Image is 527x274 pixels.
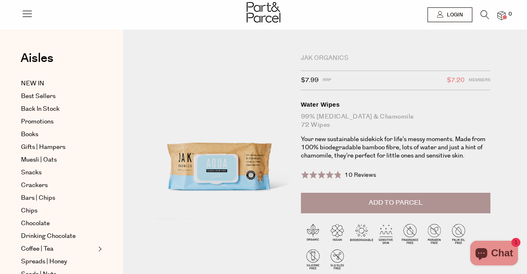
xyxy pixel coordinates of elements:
a: Chips [21,206,96,216]
div: Jak Organics [301,54,490,62]
a: NEW IN [21,79,96,89]
span: Spreads | Honey [21,257,67,267]
span: Back In Stock [21,104,60,114]
inbox-online-store-chat: Shopify online store chat [468,241,520,267]
span: Chocolate [21,219,50,228]
img: P_P-ICONS-Live_Bec_V11_Paraben_Free.svg [422,221,446,246]
a: Muesli | Oats [21,155,96,165]
span: Add to Parcel [369,198,423,208]
span: Crackers [21,180,48,190]
a: Spreads | Honey [21,257,96,267]
img: P_P-ICONS-Live_Bec_V11_Palm_Oil_Free.svg [446,221,471,246]
span: Coffee | Tea [21,244,53,254]
a: Aisles [21,52,53,73]
div: Water Wipes [301,100,490,109]
a: Login [428,7,472,22]
button: Expand/Collapse Coffee | Tea [96,244,102,254]
button: Add to Parcel [301,193,490,213]
a: Gifts | Hampers [21,142,96,152]
span: Aisles [21,49,53,67]
a: Books [21,130,96,139]
img: P_P-ICONS-Live_Bec_V11_Silicone_Free.svg [301,247,325,271]
a: Best Sellers [21,91,96,101]
img: P_P-ICONS-Live_Bec_V11_SLS-SLES_Free.svg [325,247,349,271]
a: Back In Stock [21,104,96,114]
a: Snacks [21,168,96,178]
span: $7.99 [301,75,319,86]
span: Promotions [21,117,53,127]
span: $7.20 [447,75,465,86]
a: 0 [497,11,506,20]
span: Drinking Chocolate [21,231,76,241]
p: Your new sustainable sidekick for life’s messy moments. Made from 100% biodegradable bamboo fibre... [301,135,490,160]
a: Bars | Chips [21,193,96,203]
span: Members [469,75,490,86]
a: Drinking Chocolate [21,231,96,241]
img: Water Wipes [148,54,289,220]
img: P_P-ICONS-Live_Bec_V11_Vegan.svg [325,221,349,246]
div: 99% [MEDICAL_DATA] & Chamomile 72 wipes [301,113,490,129]
span: NEW IN [21,79,44,89]
span: Books [21,130,38,139]
span: 0 [506,11,514,18]
a: Coffee | Tea [21,244,96,254]
img: Part&Parcel [247,2,280,23]
img: P_P-ICONS-Live_Bec_V11_Biodegradable.svg [349,221,374,246]
span: 10 Reviews [344,171,376,179]
span: Chips [21,206,37,216]
span: Gifts | Hampers [21,142,65,152]
img: P_P-ICONS-Live_Bec_V11_Fragrance_Free.svg [398,221,422,246]
span: Bars | Chips [21,193,55,203]
img: P_P-ICONS-Live_Bec_V11_Organic.svg [301,221,325,246]
a: Chocolate [21,219,96,228]
img: P_P-ICONS-Live_Bec_V11_Sensitive_Skin.svg [374,221,398,246]
span: Muesli | Oats [21,155,57,165]
a: Crackers [21,180,96,190]
span: Snacks [21,168,42,178]
span: RRP [323,75,331,86]
span: Login [445,11,463,18]
a: Promotions [21,117,96,127]
span: Best Sellers [21,91,55,101]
